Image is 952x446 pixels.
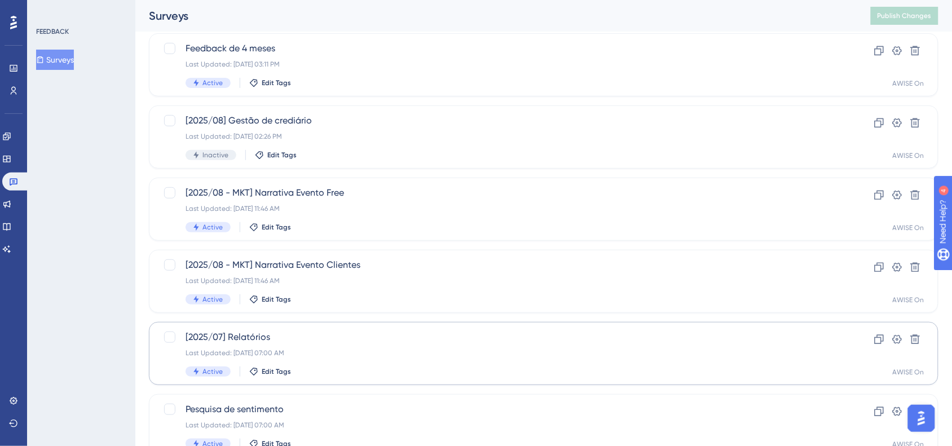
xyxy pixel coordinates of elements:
[78,6,82,15] div: 4
[186,421,812,430] div: Last Updated: [DATE] 07:00 AM
[186,114,812,127] span: [2025/08] Gestão de crediário
[893,79,924,88] div: AWISE On
[186,276,812,285] div: Last Updated: [DATE] 11:46 AM
[186,42,812,55] span: Feedback de 4 meses
[202,78,223,87] span: Active
[202,223,223,232] span: Active
[36,27,69,36] div: FEEDBACK
[871,7,938,25] button: Publish Changes
[262,223,291,232] span: Edit Tags
[186,132,812,141] div: Last Updated: [DATE] 02:26 PM
[893,151,924,160] div: AWISE On
[249,223,291,232] button: Edit Tags
[186,186,812,200] span: [2025/08 - MKT] Narrativa Evento Free
[202,295,223,304] span: Active
[255,151,297,160] button: Edit Tags
[249,295,291,304] button: Edit Tags
[249,78,291,87] button: Edit Tags
[249,367,291,376] button: Edit Tags
[893,223,924,232] div: AWISE On
[262,78,291,87] span: Edit Tags
[186,330,812,344] span: [2025/07] Relatórios
[893,295,924,304] div: AWISE On
[27,3,70,16] span: Need Help?
[202,367,223,376] span: Active
[893,368,924,377] div: AWISE On
[262,367,291,376] span: Edit Tags
[186,204,812,213] div: Last Updated: [DATE] 11:46 AM
[186,348,812,357] div: Last Updated: [DATE] 07:00 AM
[905,401,938,435] iframe: UserGuiding AI Assistant Launcher
[878,11,932,20] span: Publish Changes
[186,403,812,416] span: Pesquisa de sentimento
[186,60,812,69] div: Last Updated: [DATE] 03:11 PM
[202,151,228,160] span: Inactive
[186,258,812,272] span: [2025/08 - MKT] Narrativa Evento Clientes
[262,295,291,304] span: Edit Tags
[267,151,297,160] span: Edit Tags
[149,8,843,24] div: Surveys
[36,50,74,70] button: Surveys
